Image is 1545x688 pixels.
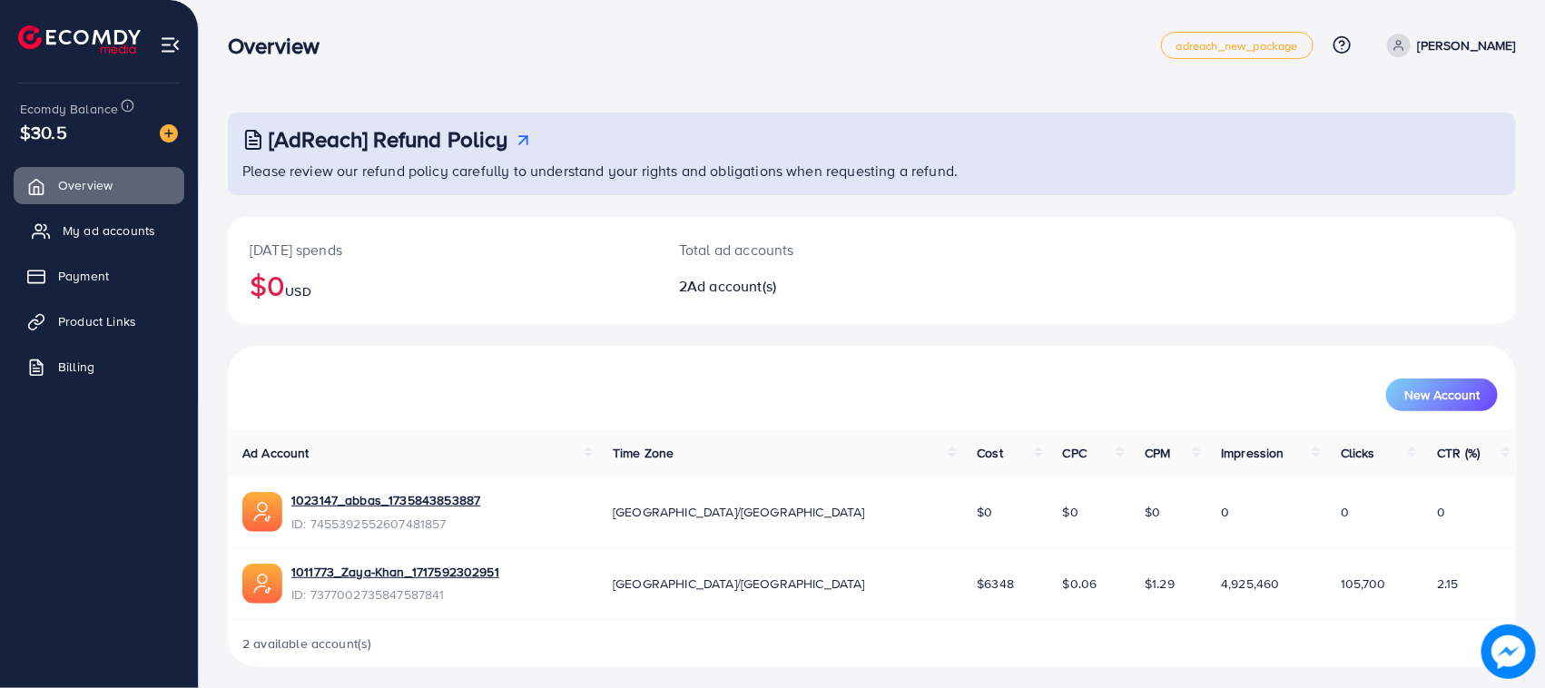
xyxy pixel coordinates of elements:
span: $30.5 [20,119,67,145]
span: Ad Account [242,444,310,462]
button: New Account [1386,378,1498,411]
a: Overview [14,167,184,203]
span: 105,700 [1341,575,1386,593]
img: image [1481,624,1536,679]
span: 2 available account(s) [242,634,372,653]
span: adreach_new_package [1176,40,1298,52]
a: My ad accounts [14,212,184,249]
span: $1.29 [1145,575,1175,593]
span: 0 [1437,503,1445,521]
span: Ecomdy Balance [20,100,118,118]
span: New Account [1404,388,1480,401]
span: [GEOGRAPHIC_DATA]/[GEOGRAPHIC_DATA] [613,575,865,593]
img: ic-ads-acc.e4c84228.svg [242,564,282,604]
span: Ad account(s) [687,276,776,296]
a: Product Links [14,303,184,339]
span: CTR (%) [1437,444,1480,462]
a: Billing [14,349,184,385]
a: 1023147_abbas_1735843853887 [291,491,480,509]
span: ID: 7377002735847587841 [291,585,499,604]
span: Overview [58,176,113,194]
span: $0 [1145,503,1160,521]
span: [GEOGRAPHIC_DATA]/[GEOGRAPHIC_DATA] [613,503,865,521]
span: Payment [58,267,109,285]
span: Clicks [1341,444,1375,462]
span: CPC [1063,444,1087,462]
img: ic-ads-acc.e4c84228.svg [242,492,282,532]
img: menu [160,34,181,55]
h3: [AdReach] Refund Policy [269,126,508,152]
a: 1011773_Zaya-Khan_1717592302951 [291,563,499,581]
a: adreach_new_package [1161,32,1314,59]
span: USD [285,282,310,300]
a: Payment [14,258,184,294]
p: [DATE] spends [250,239,635,260]
h3: Overview [228,33,334,59]
p: Total ad accounts [679,239,958,260]
span: 2.15 [1437,575,1459,593]
span: 0 [1341,503,1349,521]
p: Please review our refund policy carefully to understand your rights and obligations when requesti... [242,160,1505,182]
h2: 2 [679,278,958,295]
img: logo [18,25,141,54]
a: [PERSON_NAME] [1380,34,1516,57]
span: $0 [1063,503,1078,521]
span: $0 [977,503,992,521]
span: My ad accounts [63,221,155,240]
span: $6348 [977,575,1014,593]
span: Time Zone [613,444,674,462]
h2: $0 [250,268,635,302]
img: image [160,124,178,143]
span: Cost [977,444,1003,462]
span: Product Links [58,312,136,330]
span: 4,925,460 [1221,575,1279,593]
span: Billing [58,358,94,376]
span: $0.06 [1063,575,1097,593]
p: [PERSON_NAME] [1418,34,1516,56]
span: Impression [1221,444,1284,462]
span: 0 [1221,503,1229,521]
span: CPM [1145,444,1170,462]
span: ID: 7455392552607481857 [291,515,480,533]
